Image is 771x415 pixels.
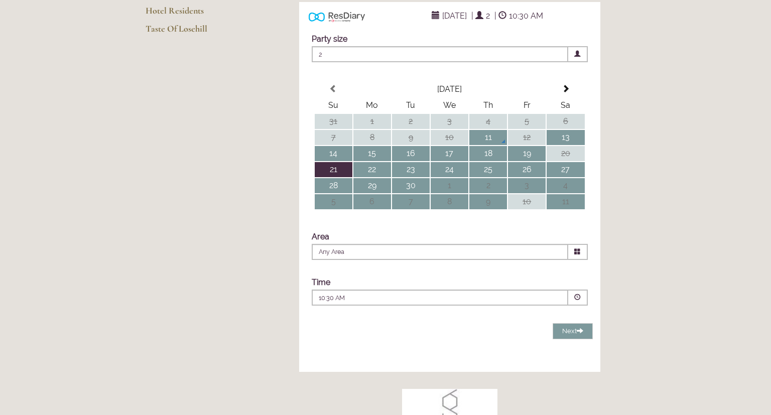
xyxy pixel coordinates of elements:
th: Tu [392,98,430,113]
th: We [431,98,468,113]
td: 27 [547,162,584,177]
td: 28 [315,178,352,193]
td: 7 [315,130,352,145]
span: [DATE] [440,9,469,23]
td: 5 [315,194,352,209]
a: Hotel Residents [146,5,241,23]
td: 4 [547,178,584,193]
td: 1 [431,178,468,193]
label: Area [312,232,329,241]
td: 21 [315,162,352,177]
span: 10:30 AM [506,9,546,23]
th: Th [469,98,507,113]
span: Next Month [562,85,570,93]
td: 29 [353,178,391,193]
span: | [494,11,496,21]
p: 10:30 AM [319,294,500,303]
td: 16 [392,146,430,161]
span: | [471,11,473,21]
th: Sa [547,98,584,113]
a: Taste Of Losehill [146,23,241,41]
td: 2 [469,178,507,193]
td: 23 [392,162,430,177]
td: 25 [469,162,507,177]
button: Next [553,323,593,340]
td: 10 [508,194,546,209]
td: 1 [353,114,391,129]
td: 24 [431,162,468,177]
td: 31 [315,114,352,129]
td: 8 [353,130,391,145]
td: 17 [431,146,468,161]
td: 9 [392,130,430,145]
td: 12 [508,130,546,145]
td: 30 [392,178,430,193]
td: 26 [508,162,546,177]
span: 2 [483,9,492,23]
td: 14 [315,146,352,161]
td: 19 [508,146,546,161]
td: 5 [508,114,546,129]
td: 15 [353,146,391,161]
td: 6 [547,114,584,129]
td: 11 [469,130,507,145]
label: Party size [312,34,347,44]
td: 6 [353,194,391,209]
th: Select Month [353,82,546,97]
td: 4 [469,114,507,129]
span: Next [562,327,583,335]
td: 7 [392,194,430,209]
td: 8 [431,194,468,209]
td: 20 [547,146,584,161]
label: Time [312,278,330,287]
td: 22 [353,162,391,177]
td: 10 [431,130,468,145]
td: 11 [547,194,584,209]
td: 3 [508,178,546,193]
th: Mo [353,98,391,113]
td: 2 [392,114,430,129]
img: Powered by ResDiary [309,10,365,24]
td: 13 [547,130,584,145]
span: 2 [312,46,568,62]
td: 18 [469,146,507,161]
th: Su [315,98,352,113]
span: Previous Month [329,85,337,93]
td: 9 [469,194,507,209]
th: Fr [508,98,546,113]
td: 3 [431,114,468,129]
